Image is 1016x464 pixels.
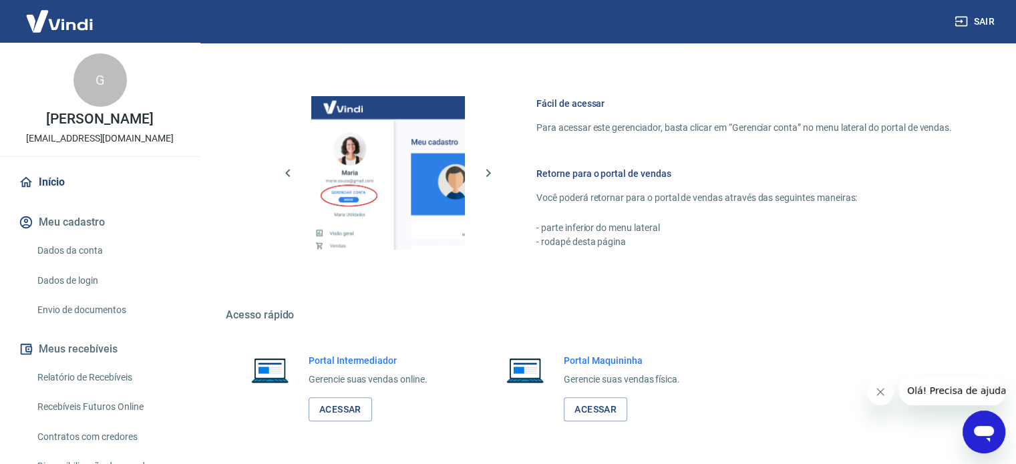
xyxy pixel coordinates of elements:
button: Sair [952,9,1000,34]
img: Imagem de um notebook aberto [242,354,298,386]
img: Imagem da dashboard mostrando o botão de gerenciar conta na sidebar no lado esquerdo [311,96,465,250]
button: Meu cadastro [16,208,184,237]
a: Contratos com credores [32,423,184,451]
span: Olá! Precisa de ajuda? [8,9,112,20]
a: Recebíveis Futuros Online [32,393,184,421]
a: Acessar [309,397,372,422]
p: - parte inferior do menu lateral [536,221,952,235]
h6: Portal Intermediador [309,354,428,367]
p: [EMAIL_ADDRESS][DOMAIN_NAME] [26,132,174,146]
div: G [73,53,127,107]
h6: Portal Maquininha [564,354,680,367]
p: Para acessar este gerenciador, basta clicar em “Gerenciar conta” no menu lateral do portal de ven... [536,121,952,135]
p: - rodapé desta página [536,235,952,249]
a: Envio de documentos [32,296,184,324]
a: Dados de login [32,267,184,294]
img: Vindi [16,1,103,41]
a: Relatório de Recebíveis [32,364,184,391]
button: Meus recebíveis [16,334,184,364]
p: Você poderá retornar para o portal de vendas através das seguintes maneiras: [536,191,952,205]
iframe: Botão para abrir a janela de mensagens [963,411,1005,453]
a: Dados da conta [32,237,184,264]
a: Início [16,168,184,197]
a: Acessar [564,397,627,422]
iframe: Fechar mensagem [867,379,894,405]
h6: Fácil de acessar [536,97,952,110]
iframe: Mensagem da empresa [899,376,1005,405]
h6: Retorne para o portal de vendas [536,167,952,180]
h5: Acesso rápido [226,308,984,322]
img: Imagem de um notebook aberto [497,354,553,386]
p: [PERSON_NAME] [46,112,153,126]
p: Gerencie suas vendas física. [564,373,680,387]
p: Gerencie suas vendas online. [309,373,428,387]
